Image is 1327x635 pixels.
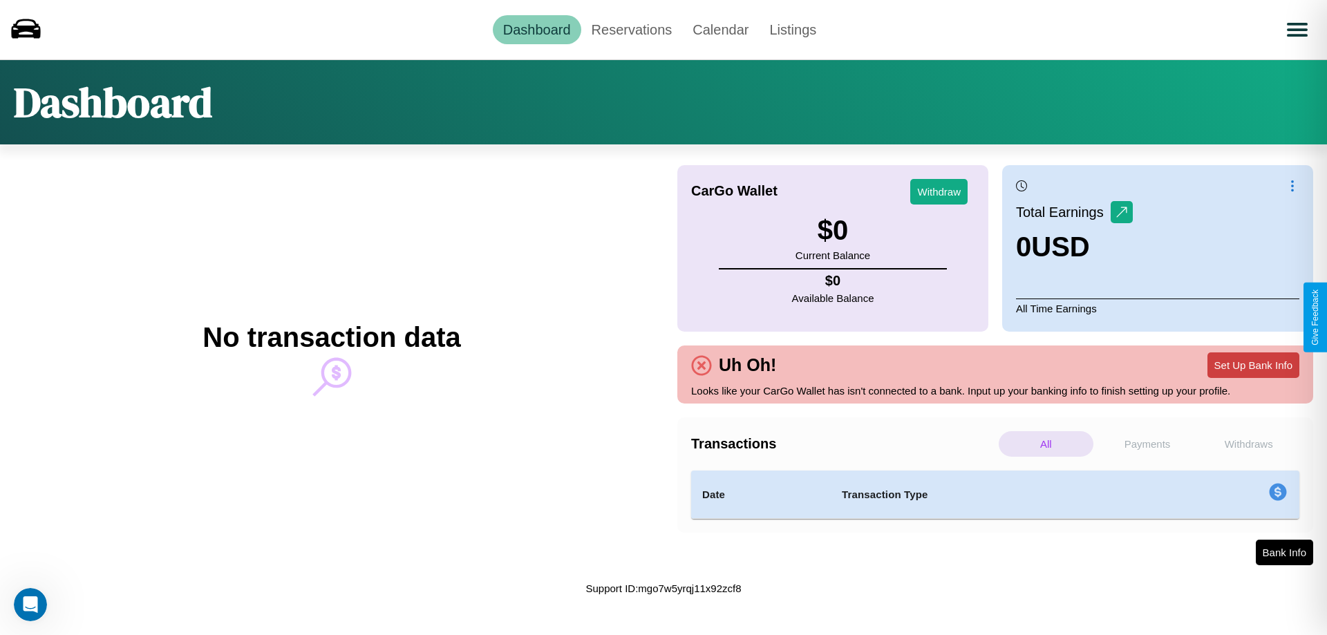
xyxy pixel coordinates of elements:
[585,579,741,598] p: Support ID: mgo7w5yrqj11x92zcf8
[792,273,874,289] h4: $ 0
[1207,352,1299,378] button: Set Up Bank Info
[581,15,683,44] a: Reservations
[14,588,47,621] iframe: Intercom live chat
[796,215,870,246] h3: $ 0
[1256,540,1313,565] button: Bank Info
[1310,290,1320,345] div: Give Feedback
[203,322,460,353] h2: No transaction data
[493,15,581,44] a: Dashboard
[842,486,1156,503] h4: Transaction Type
[691,183,778,199] h4: CarGo Wallet
[910,179,968,205] button: Withdraw
[759,15,827,44] a: Listings
[999,431,1093,457] p: All
[682,15,759,44] a: Calendar
[691,436,995,452] h4: Transactions
[712,355,783,375] h4: Uh Oh!
[691,471,1299,519] table: simple table
[1100,431,1195,457] p: Payments
[796,246,870,265] p: Current Balance
[691,381,1299,400] p: Looks like your CarGo Wallet has isn't connected to a bank. Input up your banking info to finish ...
[1016,200,1111,225] p: Total Earnings
[1016,298,1299,318] p: All Time Earnings
[1201,431,1296,457] p: Withdraws
[1278,10,1317,49] button: Open menu
[1016,231,1133,263] h3: 0 USD
[702,486,820,503] h4: Date
[14,74,212,131] h1: Dashboard
[792,289,874,307] p: Available Balance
